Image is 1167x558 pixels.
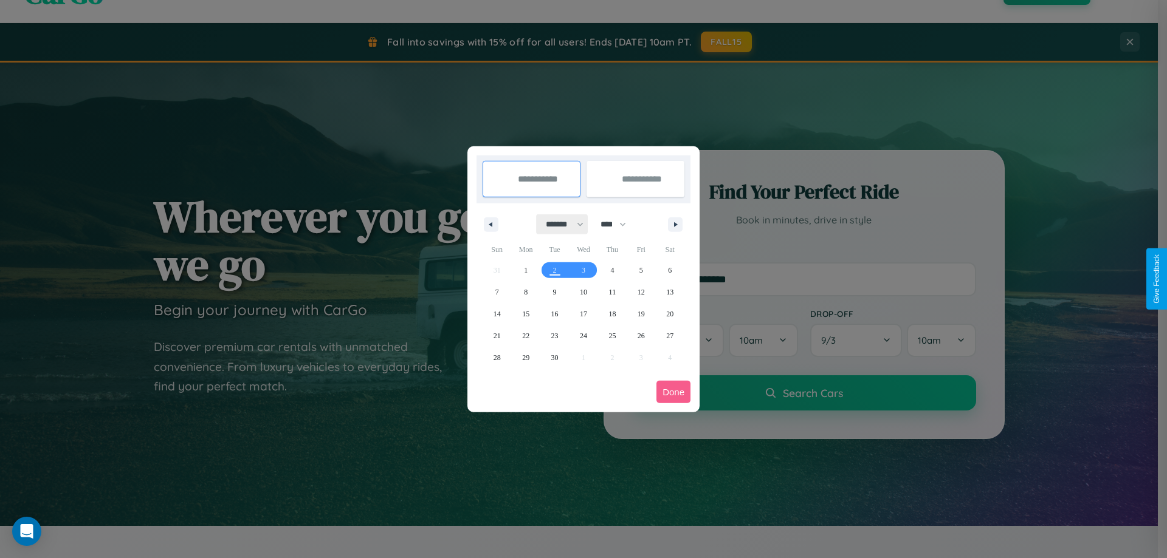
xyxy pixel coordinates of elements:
span: 13 [666,281,673,303]
span: 7 [495,281,499,303]
button: 10 [569,281,597,303]
button: 28 [483,347,511,369]
span: 2 [553,259,557,281]
span: 19 [638,303,645,325]
button: 9 [540,281,569,303]
span: 25 [608,325,616,347]
button: 22 [511,325,540,347]
button: 15 [511,303,540,325]
span: 28 [494,347,501,369]
span: 11 [609,281,616,303]
button: 7 [483,281,511,303]
span: Mon [511,240,540,259]
span: 21 [494,325,501,347]
span: 3 [582,259,585,281]
span: 22 [522,325,529,347]
button: 21 [483,325,511,347]
span: 4 [610,259,614,281]
span: Wed [569,240,597,259]
span: Thu [598,240,627,259]
button: 26 [627,325,655,347]
button: 11 [598,281,627,303]
div: Give Feedback [1152,254,1161,304]
span: 26 [638,325,645,347]
button: 16 [540,303,569,325]
span: 12 [638,281,645,303]
span: 10 [580,281,587,303]
button: 8 [511,281,540,303]
button: 5 [627,259,655,281]
span: 23 [551,325,559,347]
span: 30 [551,347,559,369]
button: 27 [656,325,684,347]
span: 17 [580,303,587,325]
span: 27 [666,325,673,347]
button: Done [656,381,690,403]
span: 16 [551,303,559,325]
button: 30 [540,347,569,369]
button: 25 [598,325,627,347]
span: Fri [627,240,655,259]
button: 24 [569,325,597,347]
span: 20 [666,303,673,325]
span: 8 [524,281,528,303]
button: 1 [511,259,540,281]
span: 18 [608,303,616,325]
button: 19 [627,303,655,325]
button: 29 [511,347,540,369]
span: Sat [656,240,684,259]
button: 2 [540,259,569,281]
button: 3 [569,259,597,281]
span: 6 [668,259,672,281]
span: 5 [639,259,643,281]
span: 24 [580,325,587,347]
button: 6 [656,259,684,281]
button: 4 [598,259,627,281]
span: Tue [540,240,569,259]
span: Sun [483,240,511,259]
button: 12 [627,281,655,303]
span: 1 [524,259,528,281]
button: 13 [656,281,684,303]
button: 20 [656,303,684,325]
span: 29 [522,347,529,369]
button: 23 [540,325,569,347]
div: Open Intercom Messenger [12,517,41,546]
span: 14 [494,303,501,325]
span: 9 [553,281,557,303]
button: 14 [483,303,511,325]
button: 18 [598,303,627,325]
button: 17 [569,303,597,325]
span: 15 [522,303,529,325]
